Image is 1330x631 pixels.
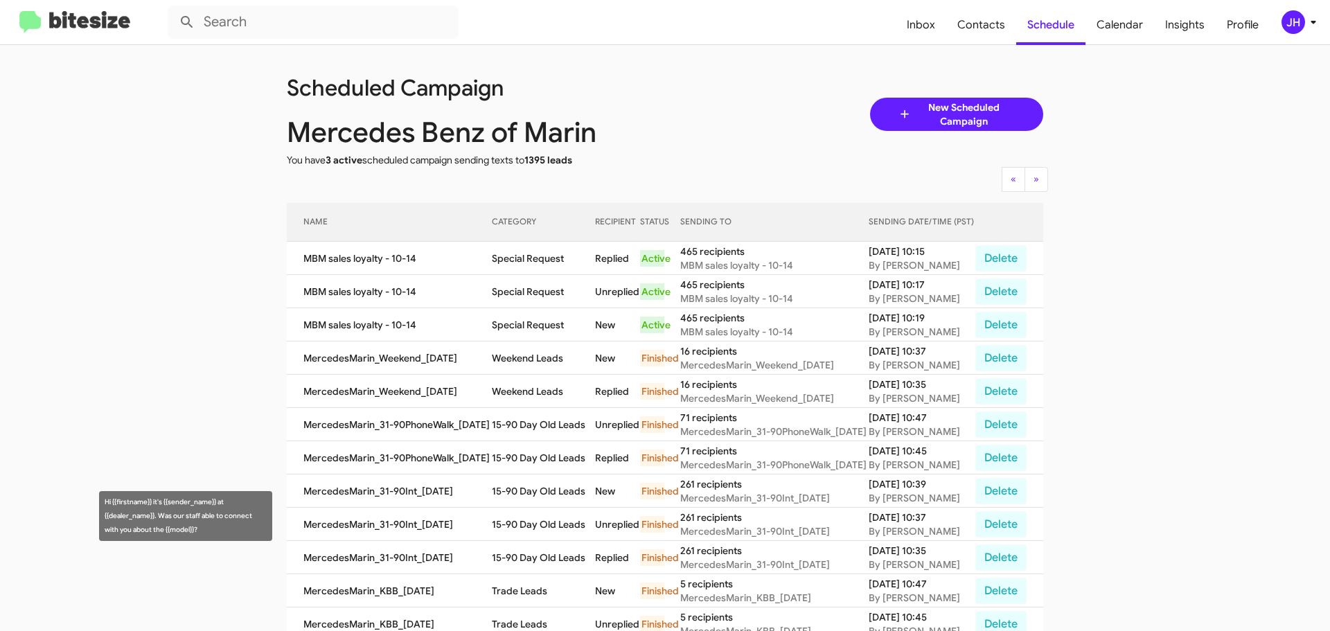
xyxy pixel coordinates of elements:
button: Delete [975,312,1027,338]
span: » [1034,172,1039,185]
th: RECIPIENT [595,203,640,242]
div: Finished [640,383,664,400]
td: New [595,474,640,508]
button: Delete [975,544,1027,571]
button: Delete [975,478,1027,504]
input: Search [168,6,459,39]
div: MercedesMarin_KBB_[DATE] [680,591,868,605]
div: Finished [640,483,664,499]
td: MercedesMarin_31-90PhoneWalk_[DATE] [287,408,492,441]
div: 465 recipients [680,245,868,258]
div: By [PERSON_NAME] [869,558,975,571]
div: You have scheduled campaign sending texts to [276,153,675,167]
td: MercedesMarin_31-90Int_[DATE] [287,474,492,508]
th: STATUS [640,203,681,242]
button: Previous [1002,167,1025,192]
th: CATEGORY [492,203,595,242]
div: [DATE] 10:17 [869,278,975,292]
td: 15-90 Day Old Leads [492,408,595,441]
div: [DATE] 10:35 [869,377,975,391]
button: Delete [975,411,1027,438]
a: Profile [1216,5,1270,45]
td: Weekend Leads [492,341,595,375]
div: JH [1282,10,1305,34]
a: Insights [1154,5,1216,45]
div: [DATE] 10:47 [869,577,975,591]
td: 15-90 Day Old Leads [492,541,595,574]
td: MercedesMarin_31-90Int_[DATE] [287,508,492,541]
td: Trade Leads [492,574,595,607]
a: Schedule [1016,5,1085,45]
td: MercedesMarin_31-90PhoneWalk_[DATE] [287,441,492,474]
button: Next [1025,167,1048,192]
div: [DATE] 10:35 [869,544,975,558]
div: 16 recipients [680,377,868,391]
div: Finished [640,583,664,599]
div: [DATE] 10:37 [869,510,975,524]
td: Replied [595,375,640,408]
div: MercedesMarin_31-90Int_[DATE] [680,524,868,538]
div: 465 recipients [680,278,868,292]
td: MBM sales loyalty - 10-14 [287,275,492,308]
td: Replied [595,242,640,275]
div: MercedesMarin_31-90Int_[DATE] [680,491,868,505]
td: Special Request [492,275,595,308]
button: Delete [975,345,1027,371]
div: By [PERSON_NAME] [869,524,975,538]
td: Unreplied [595,508,640,541]
div: Active [640,317,664,333]
div: MercedesMarin_Weekend_[DATE] [680,391,868,405]
button: JH [1270,10,1315,34]
div: By [PERSON_NAME] [869,358,975,372]
td: MBM sales loyalty - 10-14 [287,308,492,341]
div: 261 recipients [680,477,868,491]
div: Finished [640,450,664,466]
td: MercedesMarin_31-90Int_[DATE] [287,541,492,574]
div: Mercedes Benz of Marin [276,125,675,139]
div: [DATE] 10:47 [869,411,975,425]
div: [DATE] 10:45 [869,610,975,624]
div: [DATE] 10:15 [869,245,975,258]
a: Inbox [896,5,946,45]
button: Delete [975,445,1027,471]
div: MercedesMarin_31-90PhoneWalk_[DATE] [680,425,868,438]
td: 15-90 Day Old Leads [492,441,595,474]
td: New [595,308,640,341]
nav: Page navigation example [1002,167,1048,192]
div: [DATE] 10:39 [869,477,975,491]
div: Scheduled Campaign [276,81,675,95]
td: New [595,341,640,375]
td: Unreplied [595,275,640,308]
div: Finished [640,516,664,533]
div: 261 recipients [680,544,868,558]
span: 1395 leads [524,154,572,166]
div: Active [640,250,664,267]
div: 71 recipients [680,411,868,425]
div: [DATE] 10:19 [869,311,975,325]
div: MercedesMarin_31-90Int_[DATE] [680,558,868,571]
a: Calendar [1085,5,1154,45]
button: Delete [975,578,1027,604]
div: MBM sales loyalty - 10-14 [680,325,868,339]
button: Delete [975,278,1027,305]
div: MercedesMarin_31-90PhoneWalk_[DATE] [680,458,868,472]
th: SENDING DATE/TIME (PST) [869,203,975,242]
div: 465 recipients [680,311,868,325]
a: Contacts [946,5,1016,45]
button: Delete [975,245,1027,272]
td: Special Request [492,242,595,275]
span: « [1011,172,1016,185]
div: 71 recipients [680,444,868,458]
div: By [PERSON_NAME] [869,325,975,339]
div: Finished [640,350,664,366]
td: Special Request [492,308,595,341]
td: MercedesMarin_Weekend_[DATE] [287,375,492,408]
a: New Scheduled Campaign [870,98,1044,131]
div: [DATE] 10:45 [869,444,975,458]
th: SENDING TO [680,203,868,242]
th: NAME [287,203,492,242]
